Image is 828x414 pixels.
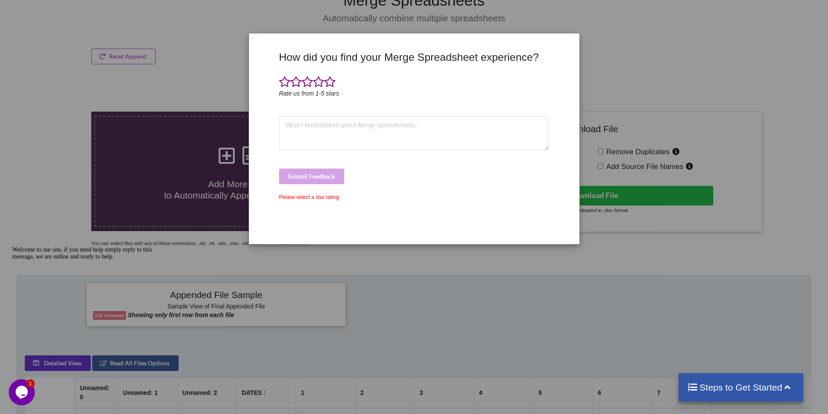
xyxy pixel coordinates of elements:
[279,193,549,201] div: Please select a star rating
[687,382,795,393] h4: Steps to Get Started
[3,3,143,17] span: Welcome to our site, if you need help simply reply to this message, we are online and ready to help.
[3,3,160,17] div: Welcome to our site, if you need help simply reply to this message, we are online and ready to help.
[279,51,549,63] h3: How did you find your Merge Spreadsheet experience?
[9,243,165,375] iframe: chat widget
[279,90,339,97] i: Rate us from 1-5 stars
[9,379,37,405] iframe: chat widget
